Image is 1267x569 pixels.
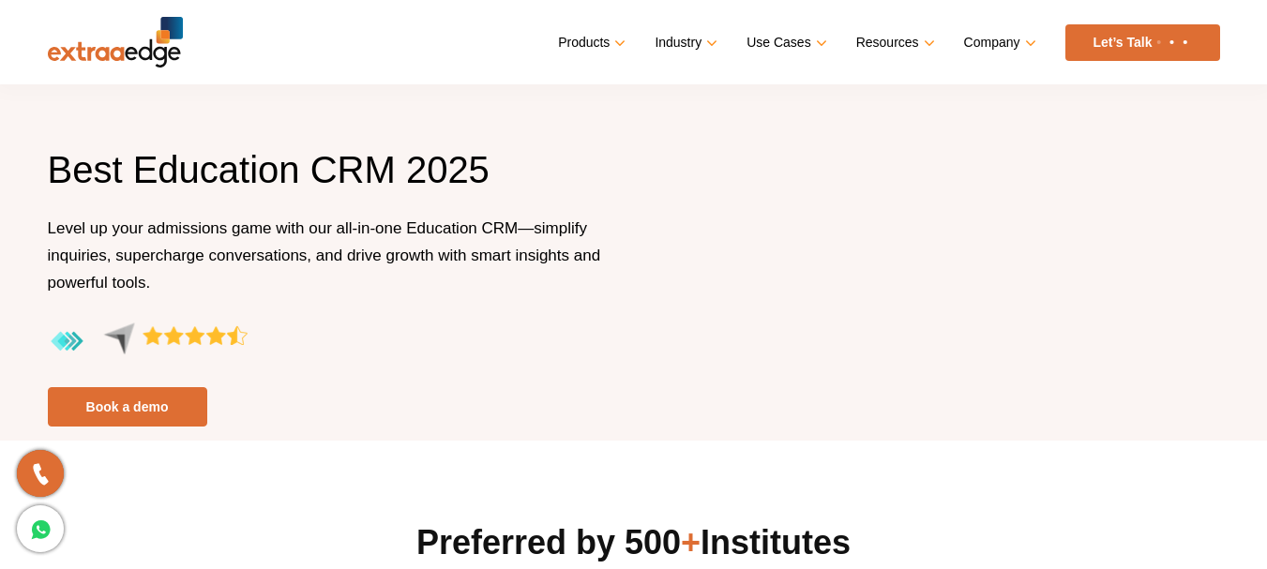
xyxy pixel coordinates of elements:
a: Products [558,29,622,56]
a: Industry [655,29,714,56]
h1: Best Education CRM 2025 [48,145,620,215]
a: Company [964,29,1033,56]
a: Let’s Talk [1065,24,1220,61]
a: Book a demo [48,387,207,427]
a: Use Cases [747,29,822,56]
h2: Preferred by 500 Institutes [48,520,1220,565]
span: Level up your admissions game with our all-in-one Education CRM—simplify inquiries, supercharge c... [48,219,601,292]
img: aggregate-rating-by-users [48,322,248,361]
span: + [681,523,701,562]
a: Resources [856,29,931,56]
